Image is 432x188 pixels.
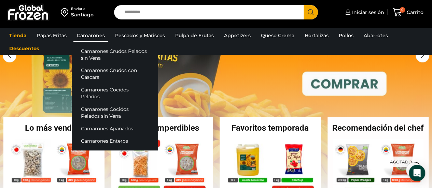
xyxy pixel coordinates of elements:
[3,49,16,62] div: Previous slide
[61,6,71,18] img: address-field-icon.svg
[72,84,158,103] a: Camarones Cocidos Pelados
[328,124,429,132] h2: Recomendación del chef
[71,6,94,11] div: Enviar a
[335,29,357,42] a: Pollos
[6,42,42,55] a: Descuentos
[385,156,416,167] p: Agotado
[409,165,425,181] div: Open Intercom Messenger
[112,29,168,42] a: Pescados y Mariscos
[111,124,212,132] h2: Ofertas imperdibles
[71,11,94,18] div: Santiago
[72,103,158,122] a: Camarones Cocidos Pelados sin Vena
[72,45,158,64] a: Camarones Crudos Pelados sin Vena
[33,29,70,42] a: Papas Fritas
[220,124,321,132] h2: Favoritos temporada
[72,122,158,135] a: Camarones Apanados
[6,29,30,42] a: Tienda
[391,4,425,20] a: 0 Carrito
[221,29,254,42] a: Appetizers
[416,49,429,62] div: Next slide
[400,7,405,13] span: 0
[405,9,423,16] span: Carrito
[73,29,108,42] a: Camarones
[72,135,158,147] a: Camarones Enteros
[72,64,158,84] a: Camarones Crudos con Cáscara
[172,29,217,42] a: Pulpa de Frutas
[344,5,384,19] a: Iniciar sesión
[350,9,384,16] span: Iniciar sesión
[360,29,391,42] a: Abarrotes
[257,29,298,42] a: Queso Crema
[301,29,332,42] a: Hortalizas
[3,124,104,132] h2: Lo más vendido
[304,5,318,19] button: Search button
